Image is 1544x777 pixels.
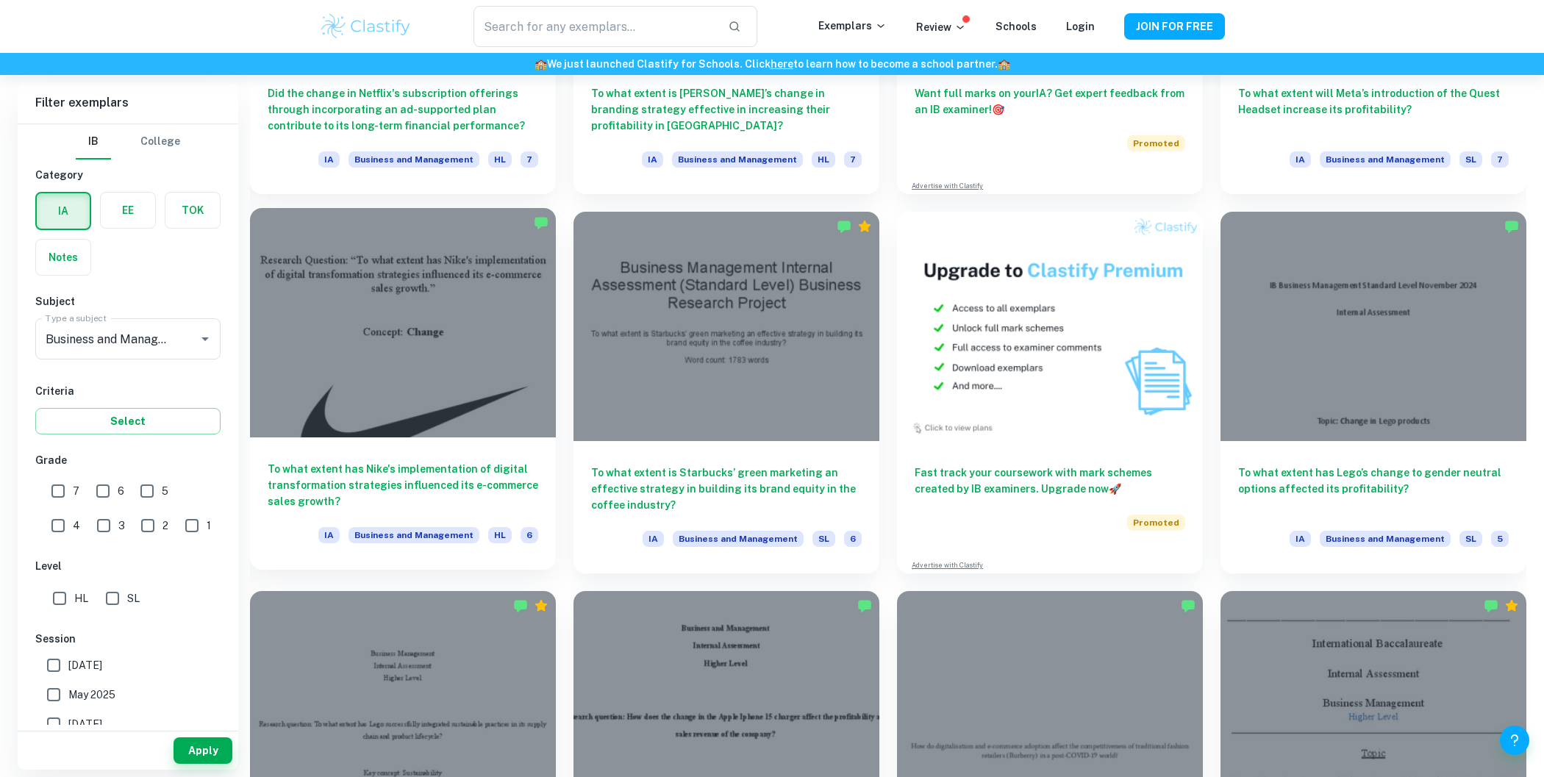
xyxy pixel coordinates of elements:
img: Marked [1484,598,1498,613]
button: College [140,124,180,160]
div: Premium [1504,598,1519,613]
button: TOK [165,193,220,228]
span: Business and Management [1320,531,1451,547]
span: IA [643,531,664,547]
span: SL [127,590,140,606]
a: Advertise with Clastify [912,560,983,570]
p: Review [916,19,966,35]
img: Marked [837,219,851,234]
h6: Session [35,631,221,647]
span: 1 [207,518,211,534]
h6: Grade [35,452,221,468]
h6: Filter exemplars [18,82,238,123]
span: 6 [844,531,862,547]
span: 5 [162,483,168,499]
span: 6 [118,483,124,499]
img: Marked [1504,219,1519,234]
span: May 2025 [68,687,115,703]
button: Notes [36,240,90,275]
h6: Level [35,558,221,574]
span: 🎯 [992,104,1004,115]
button: Help and Feedback [1500,726,1529,755]
span: Business and Management [1320,151,1451,168]
span: 7 [521,151,538,168]
span: HL [812,151,835,168]
span: 🏫 [998,58,1010,70]
span: 7 [844,151,862,168]
p: Exemplars [818,18,887,34]
span: 4 [73,518,80,534]
span: [DATE] [68,716,102,732]
h6: Fast track your coursework with mark schemes created by IB examiners. Upgrade now [915,465,1185,497]
span: SL [812,531,835,547]
button: IA [37,193,90,229]
img: Marked [857,598,872,613]
div: Filter type choice [76,124,180,160]
div: Premium [534,598,548,613]
h6: Subject [35,293,221,309]
span: Business and Management [672,151,803,168]
a: Login [1066,21,1095,32]
img: Clastify logo [319,12,412,41]
h6: To what extent is [PERSON_NAME]’s change in branding strategy effective in increasing their profi... [591,85,862,134]
a: To what extent has Nike's implementation of digital transformation strategies influenced its e-co... [250,212,556,573]
span: 5 [1491,531,1509,547]
a: Schools [996,21,1037,32]
span: HL [488,151,512,168]
span: Promoted [1127,515,1185,531]
button: Select [35,408,221,434]
span: IA [642,151,663,168]
a: To what extent is Starbucks’ green marketing an effective strategy in building its brand equity i... [573,212,879,573]
span: IA [318,151,340,168]
button: EE [101,193,155,228]
img: Marked [513,598,528,613]
button: Open [195,329,215,349]
span: 🚀 [1109,483,1121,495]
button: JOIN FOR FREE [1124,13,1225,40]
span: 🏫 [535,58,547,70]
span: SL [1459,151,1482,168]
span: Business and Management [349,527,479,543]
h6: Want full marks on your IA ? Get expert feedback from an IB examiner! [915,85,1185,118]
img: Marked [534,215,548,230]
img: Thumbnail [897,212,1203,441]
span: Promoted [1127,135,1185,151]
span: HL [488,527,512,543]
a: Advertise with Clastify [912,181,983,191]
h6: Category [35,167,221,183]
span: 7 [1491,151,1509,168]
h6: We just launched Clastify for Schools. Click to learn how to become a school partner. [3,56,1541,72]
span: HL [74,590,88,606]
span: IA [1290,151,1311,168]
h6: To what extent is Starbucks’ green marketing an effective strategy in building its brand equity i... [591,465,862,513]
button: IB [76,124,111,160]
span: 7 [73,483,79,499]
h6: To what extent has Nike's implementation of digital transformation strategies influenced its e-co... [268,461,538,509]
div: Premium [857,219,872,234]
label: Type a subject [46,312,107,324]
span: SL [1459,531,1482,547]
span: [DATE] [68,657,102,673]
button: Apply [174,737,232,764]
h6: Did the change in Netflix's subscription offerings through incorporating an ad-supported plan con... [268,85,538,134]
h6: Criteria [35,383,221,399]
img: Marked [1181,598,1195,613]
span: 2 [162,518,168,534]
span: IA [318,527,340,543]
h6: To what extent has Lego’s change to gender neutral options affected its profitability? [1238,465,1509,513]
span: IA [1290,531,1311,547]
span: 6 [521,527,538,543]
span: Business and Management [673,531,804,547]
input: Search for any exemplars... [473,6,716,47]
span: 3 [118,518,125,534]
span: Business and Management [349,151,479,168]
a: To what extent has Lego’s change to gender neutral options affected its profitability?IABusiness ... [1220,212,1526,573]
h6: To what extent will Meta’s introduction of the Quest Headset increase its profitability? [1238,85,1509,134]
a: here [771,58,793,70]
